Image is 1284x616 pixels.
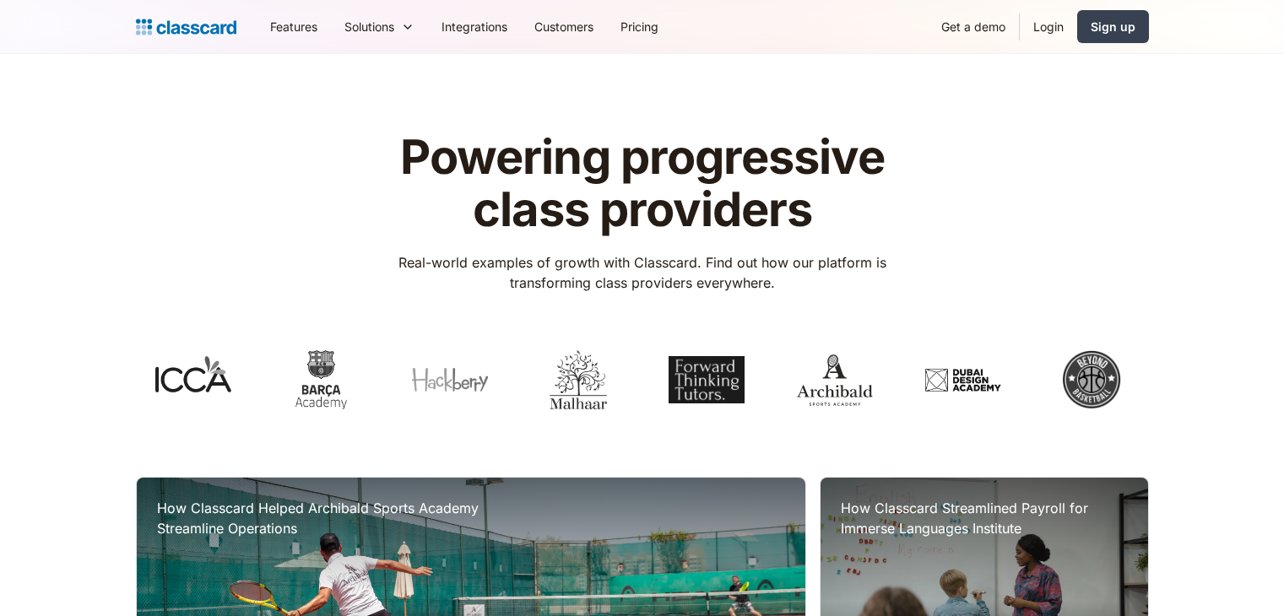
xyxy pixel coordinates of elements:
[1077,10,1149,43] a: Sign up
[157,498,495,538] h3: How Classcard Helped Archibald Sports Academy Streamline Operations
[1091,18,1135,35] div: Sign up
[607,8,672,46] a: Pricing
[344,18,394,35] div: Solutions
[257,8,331,46] a: Features
[331,8,428,46] div: Solutions
[374,132,910,235] h1: Powering progressive class providers
[841,498,1127,538] h3: How Classcard Streamlined Payroll for Immerse Languages Institute
[1020,8,1077,46] a: Login
[136,15,236,39] a: Logo
[374,252,910,293] p: Real-world examples of growth with Classcard. Find out how our platform is transforming class pro...
[428,8,521,46] a: Integrations
[521,8,607,46] a: Customers
[928,8,1019,46] a: Get a demo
